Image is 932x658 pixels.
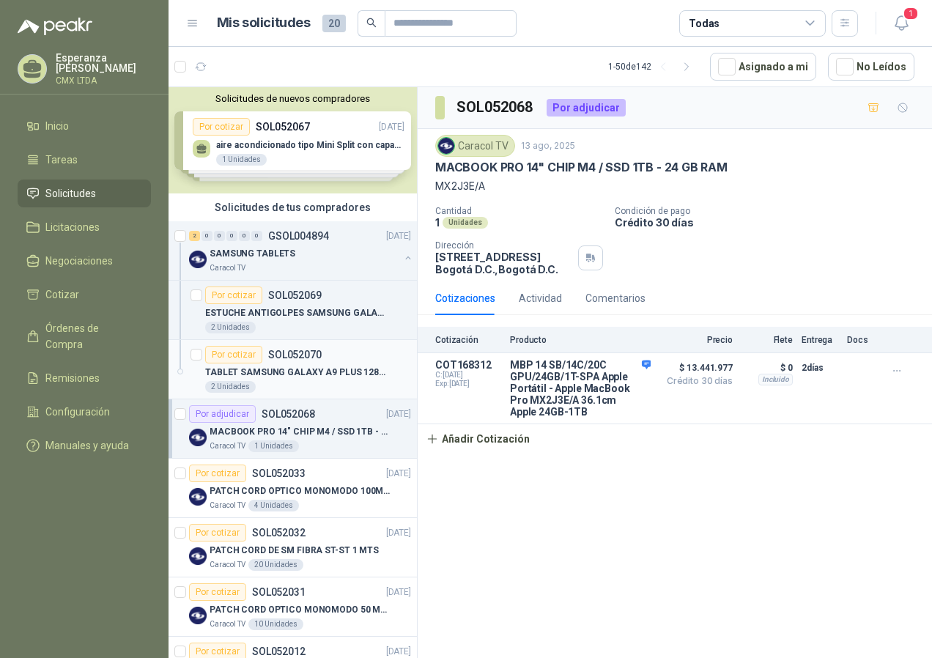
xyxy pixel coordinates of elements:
[248,440,299,452] div: 1 Unidades
[239,231,250,241] div: 0
[585,290,646,306] div: Comentarios
[169,399,417,459] a: Por adjudicarSOL052068[DATE] Company LogoMACBOOK PRO 14" CHIP M4 / SSD 1TB - 24 GB RAMCaracol TV1...
[169,577,417,637] a: Por cotizarSOL052031[DATE] Company LogoPATCH CORD OPTICO MONOMODO 50 MTSCaracol TV10 Unidades
[802,335,838,345] p: Entrega
[262,409,315,419] p: SOL052068
[169,87,417,193] div: Solicitudes de nuevos compradoresPor cotizarSOL052067[DATE] aire acondicionado tipo Mini Split co...
[189,251,207,268] img: Company Logo
[435,359,501,371] p: COT168312
[169,518,417,577] a: Por cotizarSOL052032[DATE] Company LogoPATCH CORD DE SM FIBRA ST-ST 1 MTSCaracol TV20 Unidades
[56,53,151,73] p: Esperanza [PERSON_NAME]
[435,251,572,276] p: [STREET_ADDRESS] Bogotá D.C. , Bogotá D.C.
[268,290,322,300] p: SOL052069
[510,359,651,418] p: MBP 14 SB/14C/20C GPU/24GB/1T-SPA Apple Portátil - Apple MacBook Pro MX2J3E/A 36.1cm Apple 24GB-1TB
[169,281,417,340] a: Por cotizarSOL052069ESTUCHE ANTIGOLPES SAMSUNG GALAXY TAB A9 + VIDRIO TEMPLADO2 Unidades
[828,53,914,81] button: No Leídos
[45,253,113,269] span: Negociaciones
[189,488,207,506] img: Company Logo
[45,287,79,303] span: Cotizar
[251,231,262,241] div: 0
[205,366,388,380] p: TABLET SAMSUNG GALAXY A9 PLUS 128GB
[435,160,728,175] p: MACBOOK PRO 14" CHIP M4 / SSD 1TB - 24 GB RAM
[169,340,417,399] a: Por cotizarSOL052070TABLET SAMSUNG GALAXY A9 PLUS 128GB2 Unidades
[18,398,151,426] a: Configuración
[741,335,793,345] p: Flete
[210,440,245,452] p: Caracol TV
[847,335,876,345] p: Docs
[18,213,151,241] a: Licitaciones
[386,407,411,421] p: [DATE]
[521,139,575,153] p: 13 ago, 2025
[659,359,733,377] span: $ 13.441.977
[189,405,256,423] div: Por adjudicar
[435,206,603,216] p: Cantidad
[18,112,151,140] a: Inicio
[438,138,454,154] img: Company Logo
[456,96,535,119] h3: SOL052068
[248,559,303,571] div: 20 Unidades
[268,231,329,241] p: GSOL004894
[210,500,245,511] p: Caracol TV
[210,618,245,630] p: Caracol TV
[18,432,151,459] a: Manuales y ayuda
[615,206,926,216] p: Condición de pago
[435,178,914,194] p: MX2J3E/A
[56,76,151,85] p: CMX LTDA
[386,229,411,243] p: [DATE]
[252,587,306,597] p: SOL052031
[45,219,100,235] span: Licitaciones
[217,12,311,34] h1: Mis solicitudes
[386,526,411,540] p: [DATE]
[903,7,919,21] span: 1
[741,359,793,377] p: $ 0
[210,484,392,498] p: PATCH CORD OPTICO MONOMODO 100MTS
[435,335,501,345] p: Cotización
[210,247,295,261] p: SAMSUNG TABLETS
[205,381,256,393] div: 2 Unidades
[201,231,212,241] div: 0
[18,180,151,207] a: Solicitudes
[210,262,245,274] p: Caracol TV
[519,290,562,306] div: Actividad
[189,583,246,601] div: Por cotizar
[214,231,225,241] div: 0
[322,15,346,32] span: 20
[169,193,417,221] div: Solicitudes de tus compradores
[18,364,151,392] a: Remisiones
[268,350,322,360] p: SOL052070
[608,55,698,78] div: 1 - 50 de 142
[802,359,838,377] p: 2 días
[659,335,733,345] p: Precio
[169,459,417,518] a: Por cotizarSOL052033[DATE] Company LogoPATCH CORD OPTICO MONOMODO 100MTSCaracol TV4 Unidades
[205,287,262,304] div: Por cotizar
[252,646,306,657] p: SOL052012
[189,547,207,565] img: Company Logo
[189,465,246,482] div: Por cotizar
[18,281,151,308] a: Cotizar
[366,18,377,28] span: search
[547,99,626,117] div: Por adjudicar
[174,93,411,104] button: Solicitudes de nuevos compradores
[710,53,816,81] button: Asignado a mi
[435,290,495,306] div: Cotizaciones
[435,380,501,388] span: Exp: [DATE]
[45,437,129,454] span: Manuales y ayuda
[210,559,245,571] p: Caracol TV
[45,185,96,202] span: Solicitudes
[210,425,392,439] p: MACBOOK PRO 14" CHIP M4 / SSD 1TB - 24 GB RAM
[210,603,392,617] p: PATCH CORD OPTICO MONOMODO 50 MTS
[418,424,538,454] button: Añadir Cotización
[659,377,733,385] span: Crédito 30 días
[443,217,488,229] div: Unidades
[45,404,110,420] span: Configuración
[226,231,237,241] div: 0
[758,374,793,385] div: Incluido
[510,335,651,345] p: Producto
[18,314,151,358] a: Órdenes de Compra
[18,247,151,275] a: Negociaciones
[189,231,200,241] div: 2
[205,306,388,320] p: ESTUCHE ANTIGOLPES SAMSUNG GALAXY TAB A9 + VIDRIO TEMPLADO
[189,524,246,541] div: Por cotizar
[45,320,137,352] span: Órdenes de Compra
[435,240,572,251] p: Dirección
